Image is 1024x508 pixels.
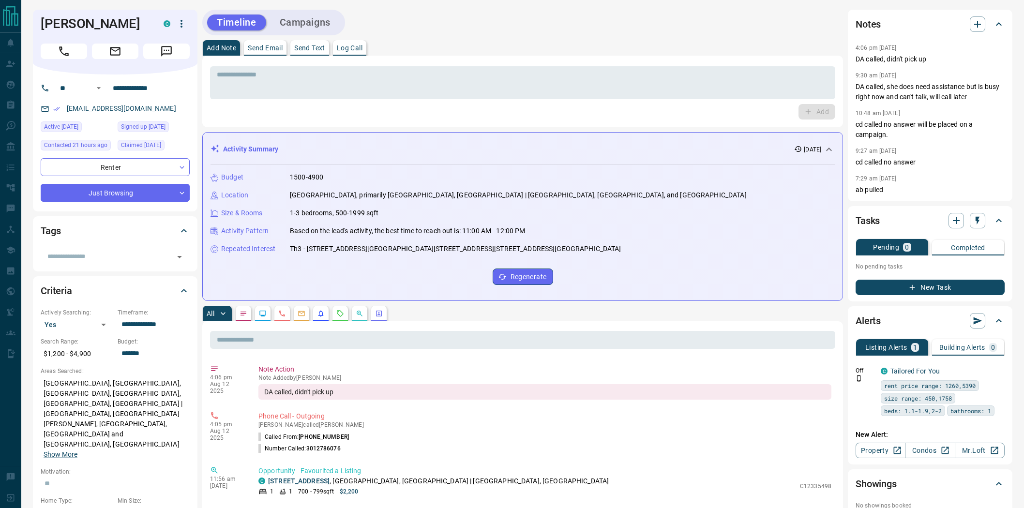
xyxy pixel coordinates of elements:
[118,337,190,346] p: Budget:
[41,16,149,31] h1: [PERSON_NAME]
[493,269,553,285] button: Regenerate
[223,144,278,154] p: Activity Summary
[210,428,244,441] p: Aug 12 2025
[221,244,275,254] p: Repeated Interest
[856,476,897,492] h2: Showings
[290,190,747,200] p: [GEOGRAPHIC_DATA], primarily [GEOGRAPHIC_DATA], [GEOGRAPHIC_DATA] | [GEOGRAPHIC_DATA], [GEOGRAPHI...
[258,384,831,400] div: DA called, didn't pick up
[210,482,244,489] p: [DATE]
[258,411,831,421] p: Phone Call - Outgoing
[856,120,1005,140] p: cd called no answer will be placed on a campaign.
[913,344,917,351] p: 1
[290,172,323,182] p: 1500-4900
[306,445,341,452] span: 3012786076
[92,44,138,59] span: Email
[356,310,363,317] svg: Opportunities
[290,226,526,236] p: Based on the lead's activity, the best time to reach out is: 11:00 AM - 12:00 PM
[340,487,359,496] p: $2,200
[143,44,190,59] span: Message
[856,110,900,117] p: 10:48 am [DATE]
[118,140,190,153] div: Mon Jun 23 2025
[221,172,243,182] p: Budget
[856,157,1005,167] p: cd called no answer
[248,45,283,51] p: Send Email
[298,310,305,317] svg: Emails
[44,122,78,132] span: Active [DATE]
[259,310,267,317] svg: Lead Browsing Activity
[41,121,113,135] div: Mon Aug 11 2025
[258,478,265,484] div: condos.ca
[210,421,244,428] p: 4:05 pm
[905,244,909,251] p: 0
[881,368,888,374] div: condos.ca
[41,158,190,176] div: Renter
[41,367,190,375] p: Areas Searched:
[44,449,77,460] button: Show More
[317,310,325,317] svg: Listing Alerts
[41,140,113,153] div: Tue Aug 12 2025
[258,466,831,476] p: Opportunity - Favourited a Listing
[856,375,862,382] svg: Push Notification Only
[258,374,831,381] p: Note Added by [PERSON_NAME]
[856,45,897,51] p: 4:06 pm [DATE]
[118,121,190,135] div: Sat Jun 21 2025
[800,482,831,491] p: C12335498
[93,82,105,94] button: Open
[951,244,985,251] p: Completed
[890,367,940,375] a: Tailored For You
[856,175,897,182] p: 7:29 am [DATE]
[41,279,190,302] div: Criteria
[221,190,248,200] p: Location
[268,476,609,486] p: , [GEOGRAPHIC_DATA], [GEOGRAPHIC_DATA] | [GEOGRAPHIC_DATA], [GEOGRAPHIC_DATA]
[856,213,880,228] h2: Tasks
[950,406,991,416] span: bathrooms: 1
[41,283,72,299] h2: Criteria
[221,208,263,218] p: Size & Rooms
[856,185,1005,195] p: ab pulled
[207,15,266,30] button: Timeline
[856,16,881,32] h2: Notes
[41,184,190,202] div: Just Browsing
[290,244,621,254] p: Th3 - [STREET_ADDRESS][GEOGRAPHIC_DATA][STREET_ADDRESS][STREET_ADDRESS][GEOGRAPHIC_DATA]
[210,374,244,381] p: 4:06 pm
[856,148,897,154] p: 9:27 am [DATE]
[991,344,995,351] p: 0
[856,54,1005,64] p: DA called, didn't pick up
[856,209,1005,232] div: Tasks
[856,309,1005,332] div: Alerts
[41,44,87,59] span: Call
[294,45,325,51] p: Send Text
[336,310,344,317] svg: Requests
[290,208,379,218] p: 1-3 bedrooms, 500-1999 sqft
[240,310,247,317] svg: Notes
[884,381,976,390] span: rent price range: 1260,5390
[67,105,176,112] a: [EMAIL_ADDRESS][DOMAIN_NAME]
[804,145,821,154] p: [DATE]
[939,344,985,351] p: Building Alerts
[865,344,907,351] p: Listing Alerts
[41,467,190,476] p: Motivation:
[121,122,166,132] span: Signed up [DATE]
[375,310,383,317] svg: Agent Actions
[856,72,897,79] p: 9:30 am [DATE]
[955,443,1005,458] a: Mr.Loft
[41,317,113,332] div: Yes
[856,13,1005,36] div: Notes
[118,308,190,317] p: Timeframe:
[121,140,161,150] span: Claimed [DATE]
[856,259,1005,274] p: No pending tasks
[258,444,341,453] p: Number Called:
[905,443,955,458] a: Condos
[278,310,286,317] svg: Calls
[270,15,340,30] button: Campaigns
[207,310,214,317] p: All
[856,313,881,329] h2: Alerts
[41,496,113,505] p: Home Type:
[41,337,113,346] p: Search Range:
[44,140,107,150] span: Contacted 21 hours ago
[41,375,190,463] p: [GEOGRAPHIC_DATA], [GEOGRAPHIC_DATA], [GEOGRAPHIC_DATA], [GEOGRAPHIC_DATA], [GEOGRAPHIC_DATA], [G...
[41,308,113,317] p: Actively Searching:
[856,366,875,375] p: Off
[211,140,835,158] div: Activity Summary[DATE]
[856,82,1005,102] p: DA called, she does need assistance but is busy right now and can't talk, will call later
